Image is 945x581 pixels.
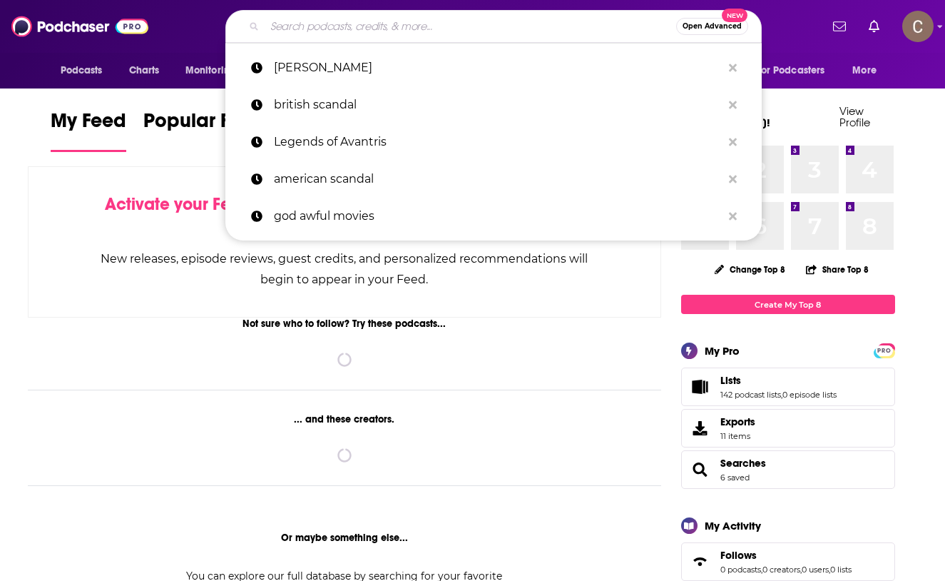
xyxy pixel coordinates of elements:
[51,108,126,141] span: My Feed
[720,473,750,483] a: 6 saved
[902,11,934,42] button: Show profile menu
[722,9,747,22] span: New
[681,368,895,406] span: Lists
[686,460,715,480] a: Searches
[143,108,265,141] span: Popular Feed
[274,123,722,161] p: Legends of Avantris
[747,57,846,84] button: open menu
[863,14,885,39] a: Show notifications dropdown
[185,61,236,81] span: Monitoring
[274,198,722,235] p: god awful movies
[686,377,715,397] a: Lists
[274,49,722,86] p: Alice Levine
[876,345,893,355] a: PRO
[11,13,148,40] img: Podchaser - Follow, Share and Rate Podcasts
[852,61,877,81] span: More
[781,390,782,400] span: ,
[842,57,894,84] button: open menu
[143,108,265,152] a: Popular Feed
[761,565,762,575] span: ,
[839,104,870,129] a: View Profile
[720,565,761,575] a: 0 podcasts
[720,415,755,428] span: Exports
[61,61,103,81] span: Podcasts
[683,23,742,30] span: Open Advanced
[225,86,762,123] a: british scandal
[782,390,837,400] a: 0 episode lists
[681,450,895,489] span: Searches
[681,409,895,448] a: Exports
[686,552,715,572] a: Follows
[100,194,590,236] div: by following Podcasts, Creators, Lists, and other Users!
[274,161,722,198] p: american scandal
[265,15,676,38] input: Search podcasts, credits, & more...
[681,542,895,581] span: Follows
[225,49,762,86] a: [PERSON_NAME]
[225,161,762,198] a: american scandal
[129,61,160,81] span: Charts
[100,248,590,290] div: New releases, episode reviews, guest credits, and personalized recommendations will begin to appe...
[757,61,825,81] span: For Podcasters
[830,565,852,575] a: 0 lists
[706,261,795,278] button: Change Top 8
[28,318,662,330] div: Not sure who to follow? Try these podcasts...
[720,431,755,441] span: 11 items
[225,10,762,43] div: Search podcasts, credits, & more...
[800,565,802,575] span: ,
[51,57,121,84] button: open menu
[225,123,762,161] a: Legends of Avantris
[705,344,740,358] div: My Pro
[902,11,934,42] img: User Profile
[175,57,255,84] button: open menu
[720,549,852,562] a: Follows
[51,108,126,152] a: My Feed
[720,374,741,387] span: Lists
[225,198,762,235] a: god awful movies
[720,549,757,562] span: Follows
[805,256,869,283] button: Share Top 8
[28,532,662,544] div: Or maybe something else...
[274,86,722,123] p: british scandal
[705,519,761,532] div: My Activity
[676,18,748,35] button: Open AdvancedNew
[876,345,893,356] span: PRO
[829,565,830,575] span: ,
[681,295,895,314] a: Create My Top 8
[105,193,251,215] span: Activate your Feed
[720,457,766,470] a: Searches
[827,14,852,39] a: Show notifications dropdown
[28,413,662,425] div: ... and these creators.
[720,390,781,400] a: 142 podcast lists
[720,374,837,387] a: Lists
[686,418,715,438] span: Exports
[902,11,934,42] span: Logged in as clay.bolton
[802,565,829,575] a: 0 users
[762,565,800,575] a: 0 creators
[120,57,168,84] a: Charts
